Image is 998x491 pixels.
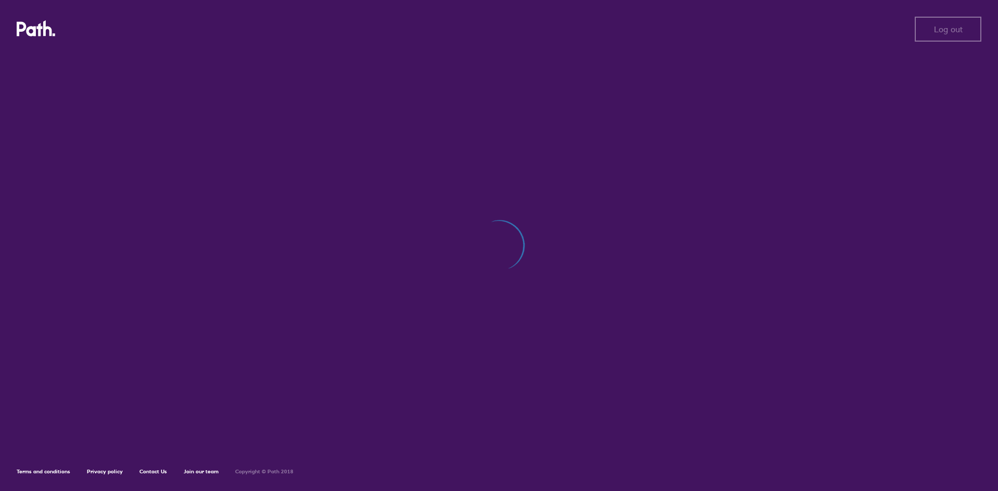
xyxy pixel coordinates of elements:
[87,468,123,475] a: Privacy policy
[235,469,293,475] h6: Copyright © Path 2018
[934,24,963,34] span: Log out
[17,468,70,475] a: Terms and conditions
[184,468,219,475] a: Join our team
[139,468,167,475] a: Contact Us
[915,17,981,42] button: Log out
